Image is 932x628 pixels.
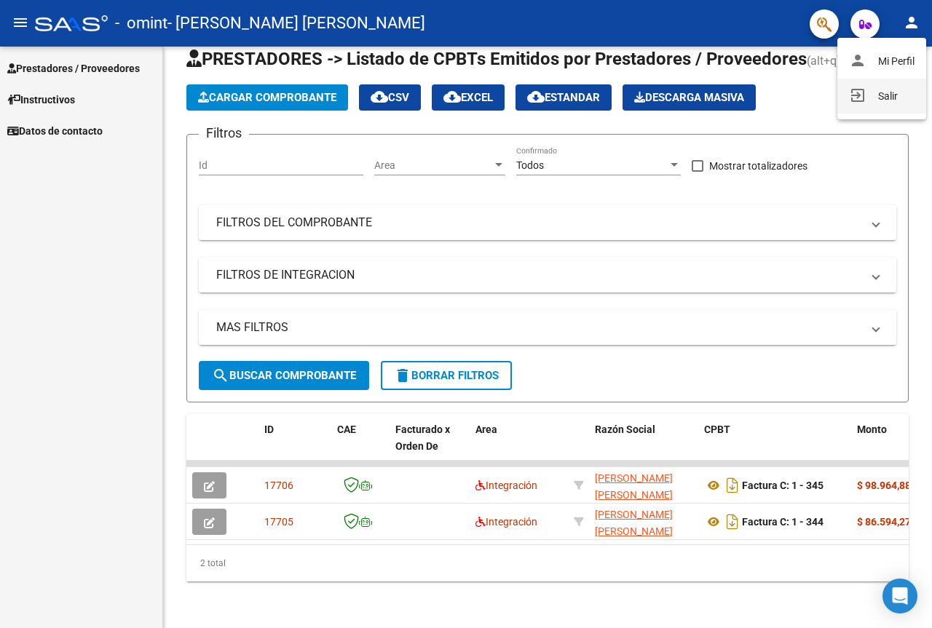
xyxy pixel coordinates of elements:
span: (alt+q) [807,54,841,68]
mat-expansion-panel-header: FILTROS DEL COMPROBANTE [199,205,896,240]
span: Area [374,159,492,172]
strong: Factura C: 1 - 344 [742,516,824,528]
mat-icon: delete [394,367,411,384]
div: 27257790849 [595,506,692,537]
span: Descarga Masiva [634,91,744,104]
span: Area [475,424,497,435]
button: Cargar Comprobante [186,84,348,111]
span: Mostrar totalizadores [709,157,807,175]
datatable-header-cell: Facturado x Orden De [390,414,470,478]
i: Descargar documento [723,474,742,497]
span: CSV [371,91,409,104]
span: - omint [115,7,167,39]
mat-panel-title: FILTROS DEL COMPROBANTE [216,215,861,231]
span: Prestadores / Proveedores [7,60,140,76]
mat-icon: cloud_download [443,88,461,106]
datatable-header-cell: Area [470,414,568,478]
span: Integración [475,480,537,491]
datatable-header-cell: ID [258,414,331,478]
span: Razón Social [595,424,655,435]
span: [PERSON_NAME] [PERSON_NAME] [595,472,673,501]
button: Borrar Filtros [381,361,512,390]
span: Integración [475,516,537,528]
i: Descargar documento [723,510,742,533]
mat-expansion-panel-header: MAS FILTROS [199,310,896,345]
span: [PERSON_NAME] [PERSON_NAME] [595,509,673,537]
h3: Filtros [199,123,249,143]
mat-icon: search [212,367,229,384]
datatable-header-cell: CAE [331,414,390,478]
span: Cargar Comprobante [198,91,336,104]
span: Datos de contacto [7,123,103,139]
mat-icon: person [903,14,920,31]
button: EXCEL [432,84,505,111]
span: Instructivos [7,92,75,108]
span: Todos [516,159,544,171]
strong: $ 86.594,27 [857,516,911,528]
strong: Factura C: 1 - 345 [742,480,824,491]
mat-icon: menu [12,14,29,31]
div: Open Intercom Messenger [882,579,917,613]
span: Estandar [527,91,600,104]
button: Buscar Comprobante [199,361,369,390]
span: Borrar Filtros [394,369,499,382]
button: Descarga Masiva [623,84,756,111]
span: CPBT [704,424,730,435]
span: Facturado x Orden De [395,424,450,452]
span: Monto [857,424,887,435]
mat-panel-title: MAS FILTROS [216,319,861,335]
datatable-header-cell: Razón Social [589,414,698,478]
span: 17705 [264,516,293,528]
datatable-header-cell: CPBT [698,414,851,478]
button: Estandar [516,84,612,111]
mat-expansion-panel-header: FILTROS DE INTEGRACION [199,258,896,293]
span: Buscar Comprobante [212,369,356,382]
mat-panel-title: FILTROS DE INTEGRACION [216,267,861,283]
span: EXCEL [443,91,493,104]
mat-icon: cloud_download [527,88,545,106]
mat-icon: cloud_download [371,88,388,106]
div: 2 total [186,545,909,581]
app-download-masive: Descarga masiva de comprobantes (adjuntos) [623,84,756,111]
button: CSV [359,84,421,111]
span: ID [264,424,274,435]
span: 17706 [264,480,293,491]
span: PRESTADORES -> Listado de CPBTs Emitidos por Prestadores / Proveedores [186,49,807,69]
span: - [PERSON_NAME] [PERSON_NAME] [167,7,425,39]
div: 27257790849 [595,470,692,501]
strong: $ 98.964,88 [857,480,911,491]
span: CAE [337,424,356,435]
